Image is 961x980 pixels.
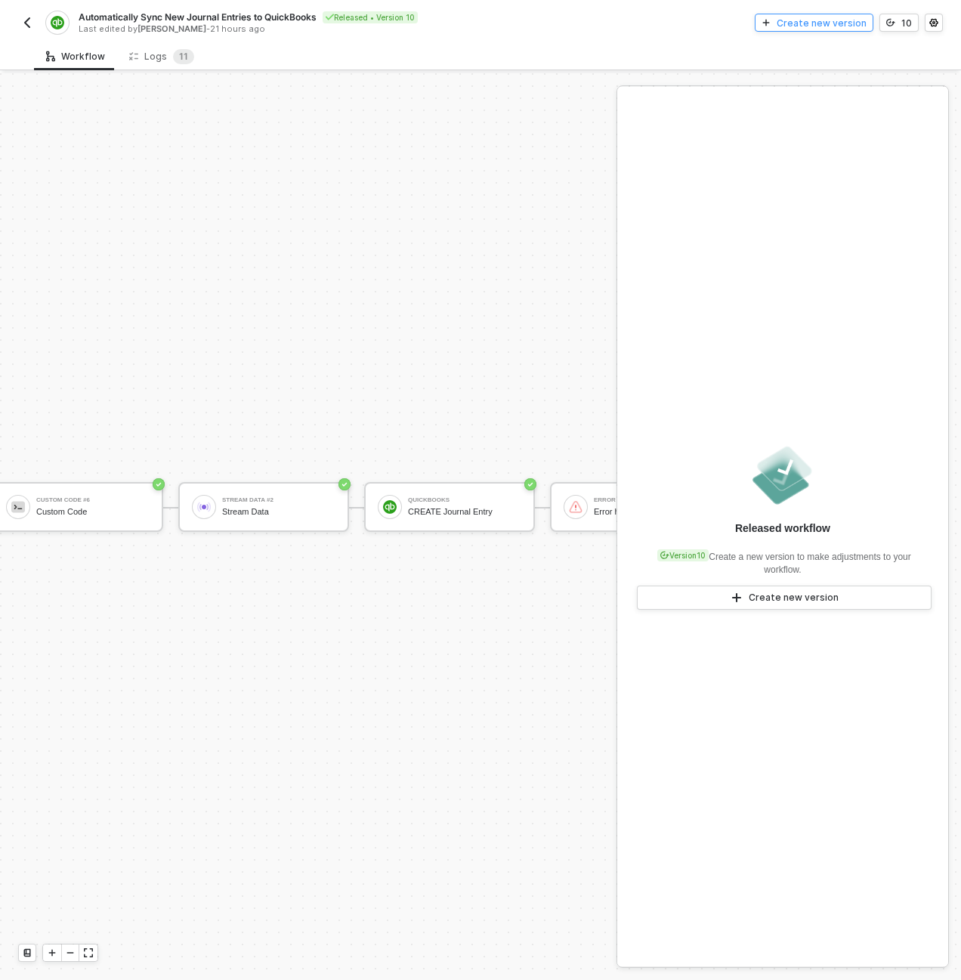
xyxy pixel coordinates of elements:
[594,497,707,503] div: Error handler
[637,586,932,610] button: Create new version
[173,49,194,64] sup: 11
[36,497,150,503] div: Custom Code #6
[749,592,839,604] div: Create new version
[153,478,165,490] span: icon-success-page
[879,14,919,32] button: 10
[21,17,33,29] img: back
[929,18,938,27] span: icon-settings
[197,500,211,514] img: icon
[18,14,36,32] button: back
[749,442,816,509] img: released.png
[657,549,709,561] div: Version 10
[11,500,25,514] img: icon
[594,507,707,517] div: Error handler
[36,507,150,517] div: Custom Code
[51,16,63,29] img: integration-icon
[762,18,771,27] span: icon-play
[901,17,912,29] div: 10
[79,11,317,23] span: Automatically Sync New Journal Entries to QuickBooks
[222,497,335,503] div: Stream Data #2
[777,17,867,29] div: Create new version
[66,948,75,957] span: icon-minus
[735,521,830,536] div: Released workflow
[46,51,105,63] div: Workflow
[338,478,351,490] span: icon-success-page
[48,948,57,957] span: icon-play
[408,507,521,517] div: CREATE Journal Entry
[408,497,521,503] div: QuickBooks
[635,542,930,577] div: Create a new version to make adjustments to your workflow.
[184,51,188,62] span: 1
[886,18,895,27] span: icon-versioning
[323,11,418,23] div: Released • Version 10
[755,14,873,32] button: Create new version
[731,592,743,604] span: icon-play
[569,500,582,514] img: icon
[222,507,335,517] div: Stream Data
[138,23,206,34] span: [PERSON_NAME]
[524,478,536,490] span: icon-success-page
[129,49,194,64] div: Logs
[79,23,479,35] div: Last edited by - 21 hours ago
[84,948,93,957] span: icon-expand
[383,500,397,514] img: icon
[660,551,669,560] span: icon-versioning
[179,51,184,62] span: 1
